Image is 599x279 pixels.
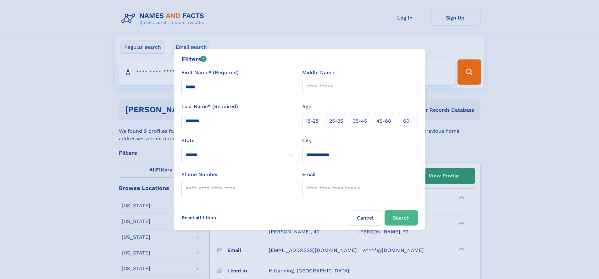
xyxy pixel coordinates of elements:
[385,210,418,226] button: Search
[306,117,319,125] span: 18‑25
[353,117,367,125] span: 35‑45
[349,210,382,226] label: Cancel
[376,117,391,125] span: 45‑60
[302,137,312,144] label: City
[329,117,343,125] span: 25‑35
[181,103,238,110] label: Last Name* (Required)
[403,117,413,125] span: 60+
[178,210,220,225] label: Reset all filters
[181,69,239,76] label: First Name* (Required)
[181,171,218,178] label: Phone Number
[302,171,316,178] label: Email
[302,69,334,76] label: Middle Name
[302,103,311,110] label: Age
[181,54,207,64] div: Filters
[181,137,297,144] label: State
